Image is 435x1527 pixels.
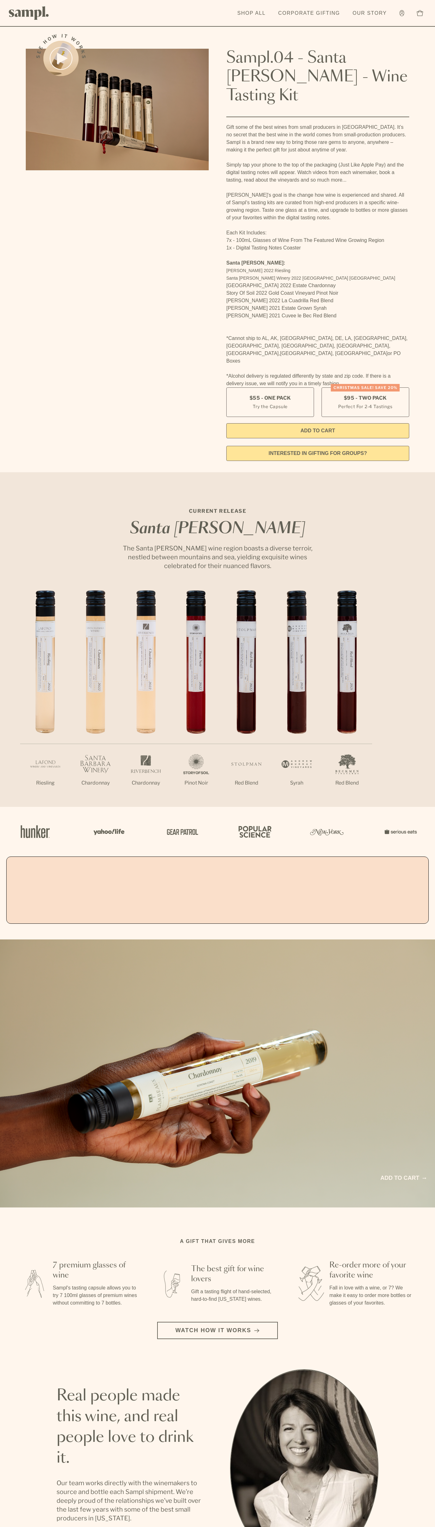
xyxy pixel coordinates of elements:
p: Fall in love with a wine, or 7? We make it easy to order more bottles or glasses of your favorites. [329,1284,415,1307]
p: CURRENT RELEASE [117,507,318,515]
small: Try the Capsule [253,403,288,410]
li: [GEOGRAPHIC_DATA] 2022 Estate Chardonnay [226,282,409,289]
p: Pinot Noir [171,779,221,787]
a: Shop All [234,6,269,20]
button: See how it works [43,41,79,76]
a: interested in gifting for groups? [226,446,409,461]
h1: Sampl.04 - Santa [PERSON_NAME] - Wine Tasting Kit [226,49,409,105]
div: Gift some of the best wines from small producers in [GEOGRAPHIC_DATA]. It’s no secret that the be... [226,123,409,387]
span: $95 - Two Pack [344,395,387,402]
li: Story Of Soil 2022 Gold Coast Vineyard Pinot Noir [226,289,409,297]
em: Santa [PERSON_NAME] [130,521,305,536]
li: [PERSON_NAME] 2022 La Cuadrilla Red Blend [226,297,409,304]
p: Sampl's tasting capsule allows you to try 7 100ml glasses of premium wines without committing to ... [53,1284,138,1307]
h3: Re-order more of your favorite wine [329,1260,415,1280]
button: Watch how it works [157,1322,278,1339]
small: Perfect For 2-4 Tastings [338,403,392,410]
a: Add to cart [380,1174,426,1182]
p: The Santa [PERSON_NAME] wine region boasts a diverse terroir, nestled between mountains and sea, ... [117,544,318,570]
h3: The best gift for wine lovers [191,1264,277,1284]
span: [GEOGRAPHIC_DATA], [GEOGRAPHIC_DATA] [280,351,388,356]
span: Santa [PERSON_NAME] Winery 2022 [GEOGRAPHIC_DATA] [GEOGRAPHIC_DATA] [226,276,395,281]
button: Add to Cart [226,423,409,438]
h2: Real people made this wine, and real people love to drink it. [57,1386,205,1469]
img: Sampl.04 - Santa Barbara - Wine Tasting Kit [26,49,209,170]
span: [PERSON_NAME] 2022 Riesling [226,268,290,273]
img: Artboard_1_c8cd28af-0030-4af1-819c-248e302c7f06_x450.png [16,818,54,845]
h2: A gift that gives more [180,1238,255,1245]
p: Gift a tasting flight of hand-selected, hard-to-find [US_STATE] wines. [191,1288,277,1303]
h3: 7 premium glasses of wine [53,1260,138,1280]
span: $55 - One Pack [250,395,291,402]
a: Corporate Gifting [275,6,343,20]
p: Riesling [20,779,70,787]
img: Artboard_6_04f9a106-072f-468a-bdd7-f11783b05722_x450.png [89,818,127,845]
p: Syrah [272,779,322,787]
img: Artboard_7_5b34974b-f019-449e-91fb-745f8d0877ee_x450.png [381,818,419,845]
li: [PERSON_NAME] 2021 Estate Grown Syrah [226,304,409,312]
img: Artboard_5_7fdae55a-36fd-43f7-8bfd-f74a06a2878e_x450.png [162,818,200,845]
p: Chardonnay [121,779,171,787]
img: Artboard_4_28b4d326-c26e-48f9-9c80-911f17d6414e_x450.png [235,818,273,845]
p: Our team works directly with the winemakers to source and bottle each Sampl shipment. We’re deepl... [57,1479,205,1523]
a: Our Story [350,6,390,20]
li: [PERSON_NAME] 2021 Cuvee le Bec Red Blend [226,312,409,320]
span: , [279,351,280,356]
div: Christmas SALE! Save 20% [331,384,400,391]
p: Red Blend [322,779,372,787]
p: Chardonnay [70,779,121,787]
p: Red Blend [221,779,272,787]
img: Sampl logo [9,6,49,20]
img: Artboard_3_0b291449-6e8c-4d07-b2c2-3f3601a19cd1_x450.png [308,818,346,845]
strong: Santa [PERSON_NAME]: [226,260,285,265]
